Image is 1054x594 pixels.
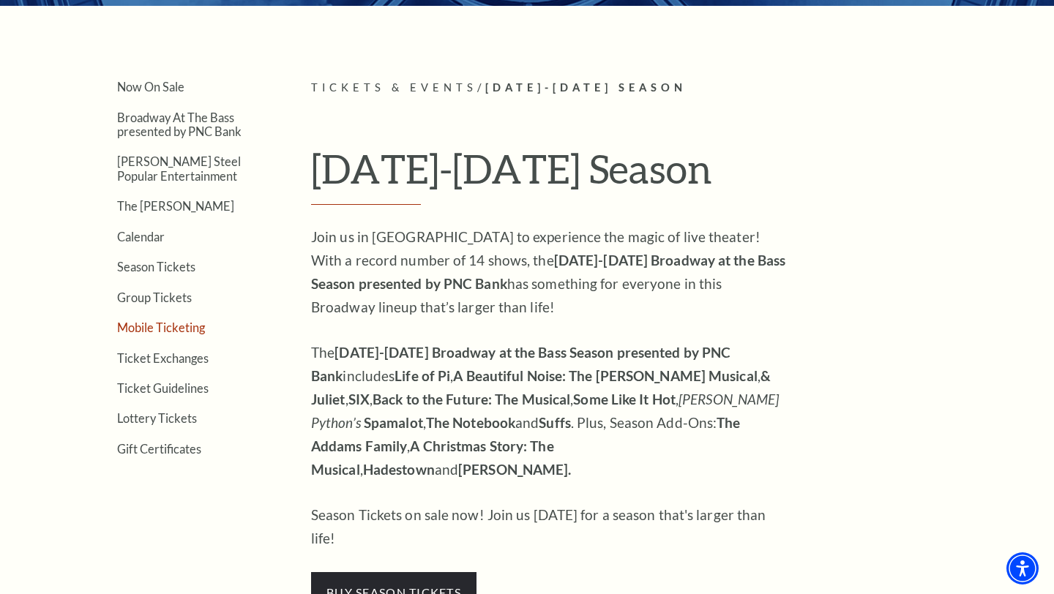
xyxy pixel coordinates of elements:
[539,414,571,431] strong: Suffs
[117,260,195,274] a: Season Tickets
[363,461,435,478] strong: Hadestown
[426,414,515,431] strong: The Notebook
[573,391,676,407] strong: Some Like It Hot
[117,411,197,425] a: Lottery Tickets
[311,81,477,94] span: Tickets & Events
[117,230,165,244] a: Calendar
[458,461,571,478] strong: [PERSON_NAME].
[311,225,787,319] p: Join us in [GEOGRAPHIC_DATA] to experience the magic of live theater! With a record number of 14 ...
[311,414,740,454] strong: The Addams Family
[117,110,242,138] a: Broadway At The Bass presented by PNC Bank
[311,252,785,292] strong: [DATE]-[DATE] Broadway at the Bass Season presented by PNC Bank
[117,290,192,304] a: Group Tickets
[311,503,787,550] p: Season Tickets on sale now! Join us [DATE] for a season that's larger than life!
[117,199,234,213] a: The [PERSON_NAME]
[117,154,241,182] a: [PERSON_NAME] Steel Popular Entertainment
[117,351,209,365] a: Ticket Exchanges
[117,320,205,334] a: Mobile Ticketing
[1006,552,1039,584] div: Accessibility Menu
[311,367,771,407] strong: & Juliet
[311,391,779,431] em: [PERSON_NAME] Python’s
[311,437,554,478] strong: A Christmas Story: The Musical
[395,367,450,384] strong: Life of Pi
[348,391,370,407] strong: SIX
[311,344,730,384] strong: [DATE]-[DATE] Broadway at the Bass Season presented by PNC Bank
[373,391,570,407] strong: Back to the Future: The Musical
[311,79,981,97] p: /
[311,145,981,205] h1: [DATE]-[DATE] Season
[453,367,757,384] strong: A Beautiful Noise: The [PERSON_NAME] Musical
[117,381,209,395] a: Ticket Guidelines
[311,341,787,481] p: The includes , , , , , , , and . Plus, Season Add-Ons: , , and
[364,414,423,431] strong: Spamalot
[117,442,201,456] a: Gift Certificates
[485,81,687,94] span: [DATE]-[DATE] Season
[117,80,184,94] a: Now On Sale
